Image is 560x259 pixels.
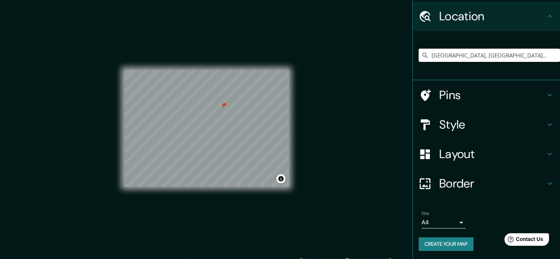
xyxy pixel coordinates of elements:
div: Style [413,110,560,139]
div: Pins [413,80,560,110]
iframe: Help widget launcher [494,230,552,251]
h4: Pins [439,88,545,102]
h4: Layout [439,147,545,161]
label: Size [422,210,429,217]
h4: Style [439,117,545,132]
h4: Location [439,9,545,24]
h4: Border [439,176,545,191]
div: Location [413,1,560,31]
button: Create your map [419,237,473,251]
div: Border [413,169,560,198]
div: Layout [413,139,560,169]
canvas: Map [124,70,289,187]
button: Toggle attribution [277,174,285,183]
input: Pick your city or area [419,49,560,62]
div: A4 [422,217,466,228]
